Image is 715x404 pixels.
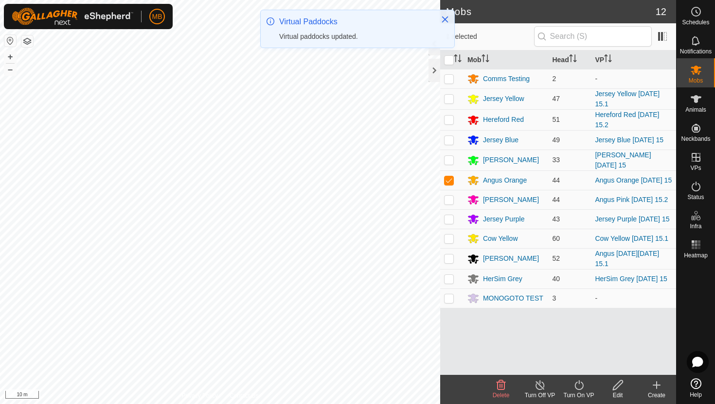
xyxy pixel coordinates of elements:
span: 52 [552,254,560,262]
span: 33 [552,156,560,164]
span: 3 [552,294,556,302]
span: Status [687,194,704,200]
div: [PERSON_NAME] [483,155,539,165]
a: Help [677,374,715,402]
p-sorticon: Activate to sort [604,56,612,64]
a: HerSim Grey [DATE] 15 [595,275,667,283]
a: Hereford Red [DATE] 15.2 [595,111,659,129]
p-sorticon: Activate to sort [482,56,489,64]
span: Animals [685,107,706,113]
div: Jersey Purple [483,214,525,224]
div: Comms Testing [483,74,530,84]
input: Search (S) [534,26,652,47]
div: Jersey Blue [483,135,518,145]
div: MONOGOTO TEST [483,293,543,303]
button: + [4,51,16,63]
td: - [591,69,676,88]
span: 51 [552,116,560,123]
td: - [591,288,676,308]
button: Map Layers [21,35,33,47]
div: Edit [598,391,637,400]
span: Heatmap [684,252,708,258]
a: Jersey Blue [DATE] 15 [595,136,663,144]
img: Gallagher Logo [12,8,133,25]
button: Close [438,13,452,26]
a: [PERSON_NAME] [DATE] 15 [595,151,651,169]
button: – [4,64,16,75]
span: 44 [552,176,560,184]
span: Notifications [680,49,712,54]
span: 1 selected [446,32,534,42]
div: Virtual Paddocks [279,16,431,28]
a: Jersey Yellow [DATE] 15.1 [595,90,660,108]
th: VP [591,50,676,69]
span: 43 [552,215,560,223]
div: HerSim Grey [483,274,522,284]
span: 12 [656,4,666,19]
th: Head [548,50,591,69]
span: Help [690,392,702,398]
span: 44 [552,196,560,203]
div: Hereford Red [483,115,524,125]
div: Create [637,391,676,400]
div: Angus Orange [483,175,527,185]
div: Turn On VP [559,391,598,400]
a: Contact Us [230,391,258,400]
span: 60 [552,235,560,242]
h2: Mobs [446,6,656,17]
span: Neckbands [681,136,710,142]
div: Cow Yellow [483,234,518,244]
span: 40 [552,275,560,283]
span: Mobs [689,78,703,84]
div: Turn Off VP [520,391,559,400]
div: [PERSON_NAME] [483,253,539,264]
button: Reset Map [4,35,16,47]
span: VPs [690,165,701,171]
p-sorticon: Activate to sort [569,56,577,64]
p-sorticon: Activate to sort [454,56,462,64]
span: Delete [493,392,510,399]
span: 47 [552,95,560,102]
div: Virtual paddocks updated. [279,32,431,42]
a: Angus Pink [DATE] 15.2 [595,196,668,203]
th: Mob [464,50,549,69]
a: Angus [DATE][DATE] 15.1 [595,250,659,268]
span: 49 [552,136,560,144]
span: MB [152,12,162,22]
span: Infra [690,223,701,229]
div: Jersey Yellow [483,94,524,104]
div: [PERSON_NAME] [483,195,539,205]
a: Privacy Policy [181,391,218,400]
a: Cow Yellow [DATE] 15.1 [595,235,668,242]
a: Angus Orange [DATE] 15 [595,176,672,184]
a: Jersey Purple [DATE] 15 [595,215,669,223]
span: Schedules [682,19,709,25]
span: 2 [552,75,556,83]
